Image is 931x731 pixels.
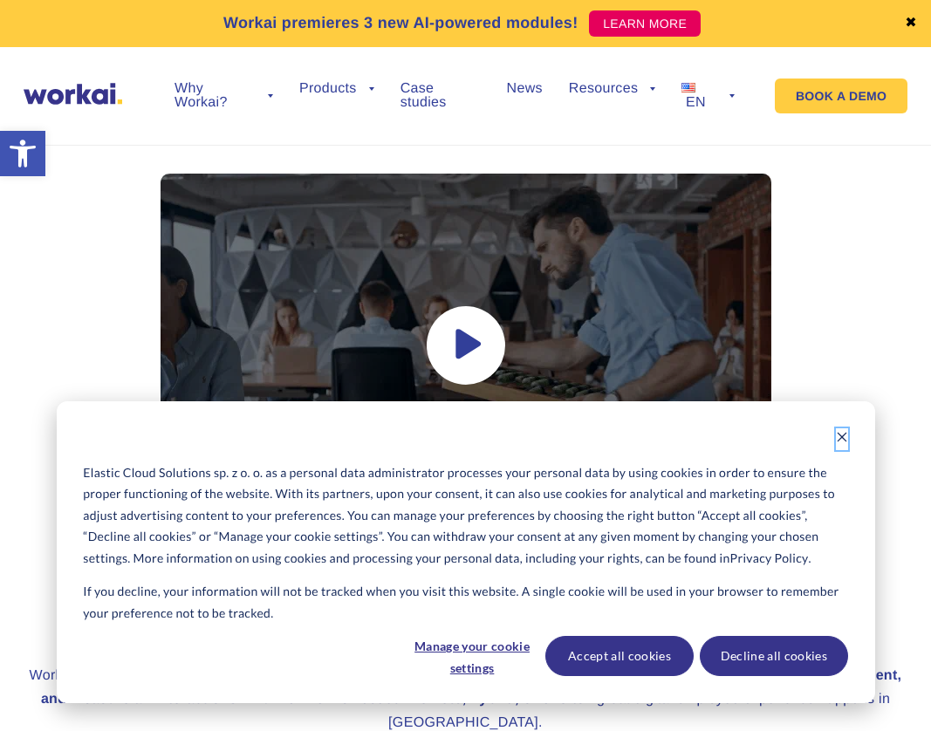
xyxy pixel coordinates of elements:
h1: Delivering Productive Digital Experiences for Employees [29,560,901,640]
a: Products [299,82,374,96]
a: BOOK A DEMO [775,79,907,113]
h2: Workai is one unified communication platform that helps you conduct – with no IT skills needed. [30,668,902,707]
strong: Remote, hybrid, or onsite [409,692,585,707]
a: ✖ [905,17,917,31]
a: Resources [569,82,655,96]
button: Dismiss cookie banner [836,428,848,450]
p: Workai premieres 3 new AI-powered modules! [223,11,578,35]
p: Elastic Cloud Solutions sp. z o. o. as a personal data administrator processes your personal data... [83,462,847,570]
a: News [507,82,543,96]
strong: personalized internal comms, improve employee engagement, and measure all interactions [41,668,902,707]
a: LEARN MORE [589,10,701,37]
p: If you decline, your information will not be tracked when you visit this website. A single cookie... [83,581,847,624]
button: Decline all cookies [700,636,848,676]
button: Manage your cookie settings [405,636,539,676]
a: Why Workai? [175,82,273,110]
div: Play video [161,174,771,517]
div: Cookie banner [57,401,875,703]
a: Privacy Policy [730,548,809,570]
span: EN [686,95,706,110]
button: Accept all cookies [545,636,694,676]
a: Case studies [400,82,481,110]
